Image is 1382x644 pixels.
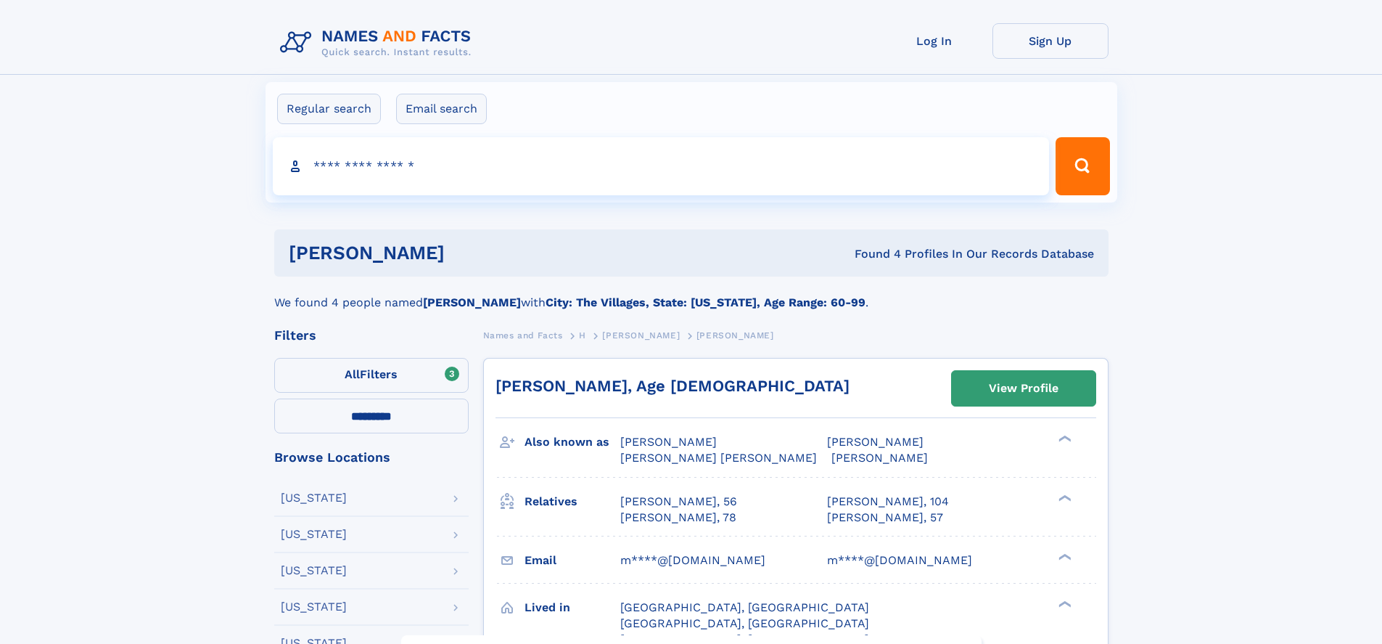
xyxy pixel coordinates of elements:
[1056,137,1109,195] button: Search Button
[281,601,347,613] div: [US_STATE]
[696,330,774,341] span: [PERSON_NAME]
[827,494,949,510] a: [PERSON_NAME], 104
[277,94,381,124] label: Regular search
[396,94,487,124] label: Email search
[579,330,586,341] span: H
[525,548,620,573] h3: Email
[620,616,869,630] span: [GEOGRAPHIC_DATA], [GEOGRAPHIC_DATA]
[495,377,850,395] a: [PERSON_NAME], Age [DEMOGRAPHIC_DATA]
[876,23,992,59] a: Log In
[992,23,1109,59] a: Sign Up
[989,372,1058,405] div: View Profile
[620,600,869,614] span: [GEOGRAPHIC_DATA], [GEOGRAPHIC_DATA]
[831,451,928,465] span: [PERSON_NAME]
[281,492,347,504] div: [US_STATE]
[827,510,943,526] a: [PERSON_NAME], 57
[827,435,924,449] span: [PERSON_NAME]
[602,326,680,344] a: [PERSON_NAME]
[483,326,563,344] a: Names and Facts
[620,494,737,510] a: [PERSON_NAME], 56
[525,430,620,455] h3: Also known as
[525,595,620,620] h3: Lived in
[289,244,650,262] h1: [PERSON_NAME]
[602,330,680,341] span: [PERSON_NAME]
[1055,434,1072,444] div: ❯
[345,367,360,381] span: All
[281,565,347,576] div: [US_STATE]
[1055,493,1072,502] div: ❯
[274,277,1109,311] div: We found 4 people named with .
[546,295,865,309] b: City: The Villages, State: [US_STATE], Age Range: 60-99
[620,435,717,449] span: [PERSON_NAME]
[1055,599,1072,608] div: ❯
[649,246,1094,262] div: Found 4 Profiles In Our Records Database
[423,295,521,309] b: [PERSON_NAME]
[952,371,1095,406] a: View Profile
[620,510,736,526] a: [PERSON_NAME], 78
[274,451,469,464] div: Browse Locations
[274,23,483,62] img: Logo Names and Facts
[525,489,620,514] h3: Relatives
[620,451,817,465] span: [PERSON_NAME] [PERSON_NAME]
[1055,552,1072,561] div: ❯
[579,326,586,344] a: H
[274,358,469,393] label: Filters
[273,137,1050,195] input: search input
[274,329,469,342] div: Filters
[281,529,347,540] div: [US_STATE]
